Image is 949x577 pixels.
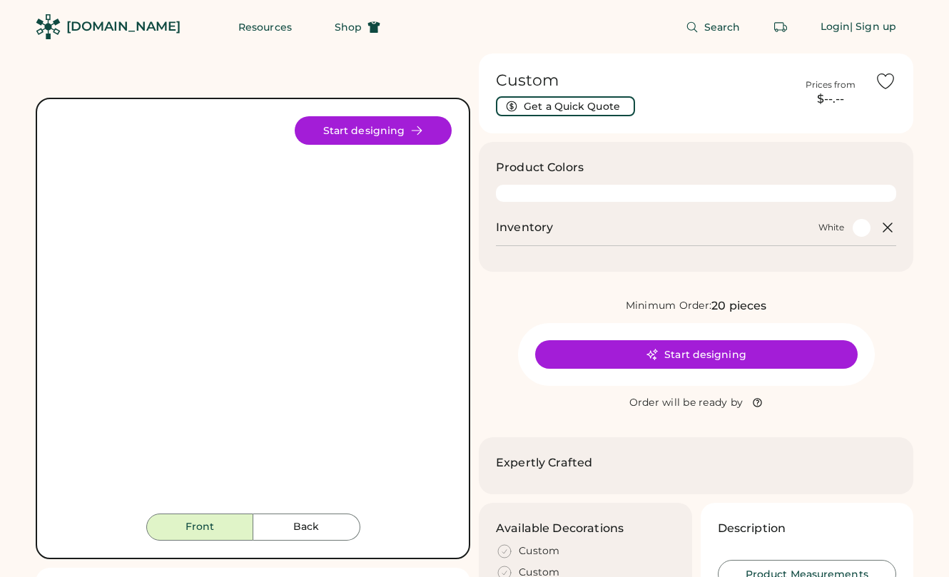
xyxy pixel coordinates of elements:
h3: Product Colors [496,159,584,176]
img: Product Image [54,116,452,514]
h2: Inventory [496,219,553,236]
span: Search [704,22,741,32]
button: Shop [318,13,397,41]
div: Minimum Order: [626,299,712,313]
h3: Description [718,520,786,537]
div: Custom [519,544,560,558]
h2: Expertly Crafted [496,454,592,471]
button: Start designing [535,340,858,369]
div: $--.-- [795,91,866,108]
div: [DOMAIN_NAME] [66,18,181,36]
h1: Custom [496,71,786,91]
span: Shop [335,22,362,32]
h3: Available Decorations [496,520,624,537]
button: Back [253,514,360,541]
div: | Sign up [850,20,896,34]
button: Start designing [295,116,452,145]
button: Retrieve an order [766,13,795,41]
button: Search [669,13,758,41]
div: Login [821,20,851,34]
div: Prices from [806,79,856,91]
img: Rendered Logo - Screens [36,14,61,39]
button: Front [146,514,253,541]
div: Order will be ready by [629,396,744,410]
button: Get a Quick Quote [496,96,635,116]
button: Resources [221,13,309,41]
div: 20 pieces [711,297,766,315]
div: White [818,222,844,233]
